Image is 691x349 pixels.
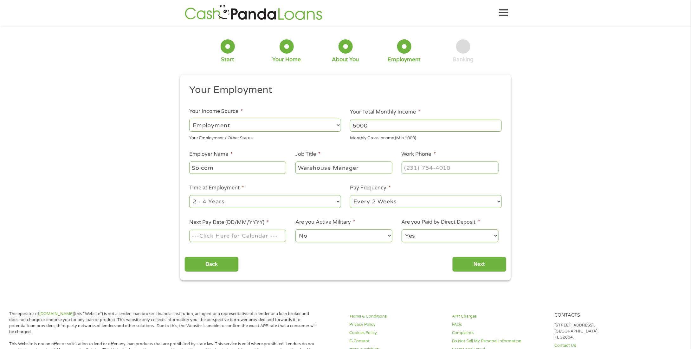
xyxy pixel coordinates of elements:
label: Time at Employment [189,185,244,191]
h2: Your Employment [189,84,497,96]
label: Pay Frequency [350,185,391,191]
h4: Contacts [555,313,649,319]
a: E-Consent [349,338,444,344]
p: The operator of (this “Website”) is not a lender, loan broker, financial institution, an agent or... [9,311,317,335]
a: APR Charges [452,313,547,319]
input: Next [452,257,507,272]
label: Job Title [295,151,320,158]
label: Employer Name [189,151,233,158]
div: Your Employment / Other Status [189,133,341,142]
label: Are you Active Military [295,219,355,226]
label: Are you Paid by Direct Deposit [402,219,480,226]
a: [DOMAIN_NAME] [39,311,74,316]
div: Your Home [272,56,301,63]
div: Start [221,56,234,63]
input: 1800 [350,120,502,132]
label: Your Income Source [189,108,243,115]
a: Cookies Policy [349,330,444,336]
input: (231) 754-4010 [402,161,499,174]
label: Your Total Monthly Income [350,109,420,115]
a: Privacy Policy [349,322,444,328]
div: About You [332,56,359,63]
a: Complaints [452,330,547,336]
input: Back [184,257,239,272]
a: FAQs [452,322,547,328]
img: GetLoanNow Logo [183,4,324,22]
a: Contact Us [555,343,649,349]
div: Banking [453,56,474,63]
input: ---Click Here for Calendar --- [189,230,286,242]
a: Do Not Sell My Personal Information [452,338,547,344]
div: Employment [388,56,421,63]
input: Walmart [189,161,286,174]
label: Work Phone [402,151,436,158]
a: Terms & Conditions [349,313,444,319]
div: Monthly Gross Income (Min 1000) [350,133,502,142]
label: Next Pay Date (DD/MM/YYYY) [189,219,269,226]
input: Cashier [295,161,392,174]
p: [STREET_ADDRESS], [GEOGRAPHIC_DATA], FL 32804. [555,322,649,340]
